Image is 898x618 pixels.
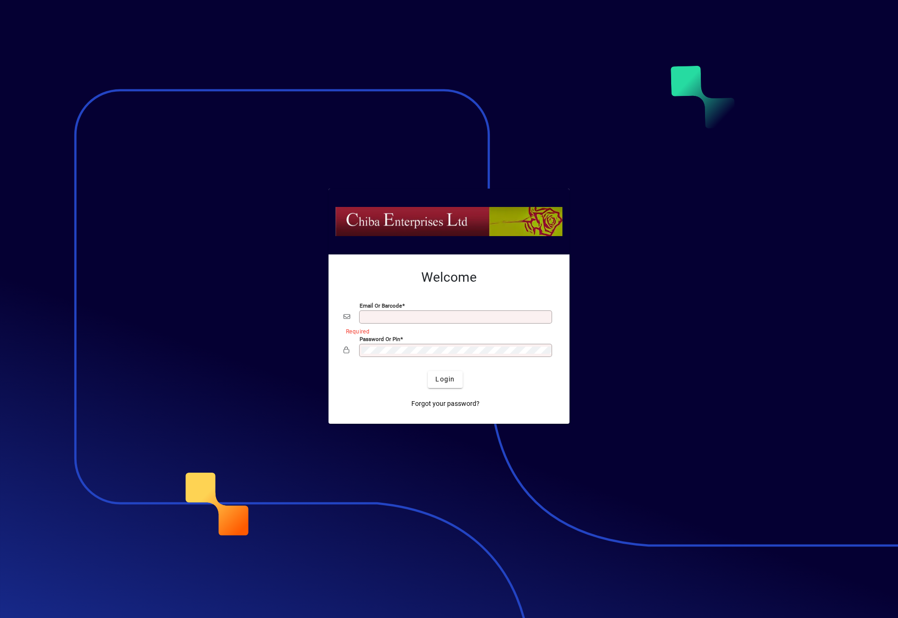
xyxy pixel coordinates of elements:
[428,371,462,388] button: Login
[360,302,402,309] mat-label: Email or Barcode
[435,374,455,384] span: Login
[360,335,400,342] mat-label: Password or Pin
[411,399,480,409] span: Forgot your password?
[346,326,547,336] mat-error: Required
[344,269,554,285] h2: Welcome
[408,396,483,412] a: Forgot your password?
